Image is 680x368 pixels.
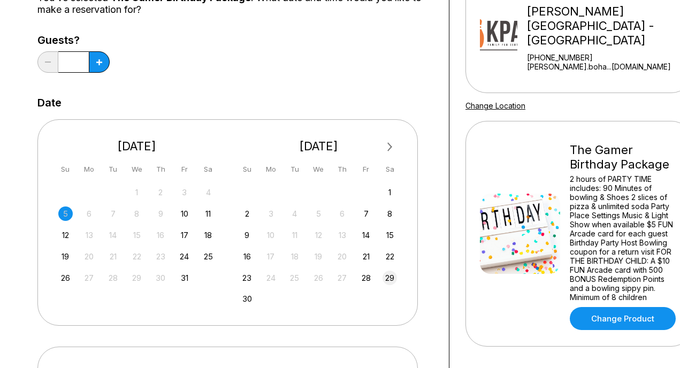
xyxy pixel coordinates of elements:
[570,174,678,302] div: 2 hours of PARTY TIME includes: 90 Minutes of bowling & Shoes 2 slices of pizza & unlimited soda ...
[335,206,349,221] div: Not available Thursday, November 6th, 2025
[240,206,254,221] div: Choose Sunday, November 2nd, 2025
[264,249,278,264] div: Not available Monday, November 17th, 2025
[177,185,192,200] div: Not available Friday, October 3rd, 2025
[236,139,402,154] div: [DATE]
[465,101,525,110] a: Change Location
[359,271,373,285] div: Choose Friday, November 28th, 2025
[311,249,326,264] div: Not available Wednesday, November 19th, 2025
[480,194,560,274] img: The Gamer Birthday Package
[201,185,216,200] div: Not available Saturday, October 4th, 2025
[58,249,73,264] div: Choose Sunday, October 19th, 2025
[177,249,192,264] div: Choose Friday, October 24th, 2025
[154,206,168,221] div: Not available Thursday, October 9th, 2025
[383,206,397,221] div: Choose Saturday, November 8th, 2025
[335,249,349,264] div: Not available Thursday, November 20th, 2025
[311,271,326,285] div: Not available Wednesday, November 26th, 2025
[177,271,192,285] div: Choose Friday, October 31st, 2025
[129,249,144,264] div: Not available Wednesday, October 22nd, 2025
[154,162,168,177] div: Th
[240,162,254,177] div: Su
[287,228,302,242] div: Not available Tuesday, November 11th, 2025
[154,249,168,264] div: Not available Thursday, October 23rd, 2025
[264,206,278,221] div: Not available Monday, November 3rd, 2025
[240,271,254,285] div: Choose Sunday, November 23rd, 2025
[287,162,302,177] div: Tu
[287,271,302,285] div: Not available Tuesday, November 25th, 2025
[264,162,278,177] div: Mo
[177,162,192,177] div: Fr
[129,162,144,177] div: We
[201,162,216,177] div: Sa
[335,228,349,242] div: Not available Thursday, November 13th, 2025
[335,162,349,177] div: Th
[311,228,326,242] div: Not available Wednesday, November 12th, 2025
[381,139,399,156] button: Next Month
[82,271,96,285] div: Not available Monday, October 27th, 2025
[129,206,144,221] div: Not available Wednesday, October 8th, 2025
[359,206,373,221] div: Choose Friday, November 7th, 2025
[106,206,120,221] div: Not available Tuesday, October 7th, 2025
[82,249,96,264] div: Not available Monday, October 20th, 2025
[58,162,73,177] div: Su
[154,228,168,242] div: Not available Thursday, October 16th, 2025
[240,249,254,264] div: Choose Sunday, November 16th, 2025
[177,228,192,242] div: Choose Friday, October 17th, 2025
[82,228,96,242] div: Not available Monday, October 13th, 2025
[106,249,120,264] div: Not available Tuesday, October 21st, 2025
[570,143,678,172] div: The Gamer Birthday Package
[264,228,278,242] div: Not available Monday, November 10th, 2025
[570,307,676,330] a: Change Product
[106,228,120,242] div: Not available Tuesday, October 14th, 2025
[240,228,254,242] div: Choose Sunday, November 9th, 2025
[129,271,144,285] div: Not available Wednesday, October 29th, 2025
[129,228,144,242] div: Not available Wednesday, October 15th, 2025
[359,162,373,177] div: Fr
[58,271,73,285] div: Choose Sunday, October 26th, 2025
[58,206,73,221] div: Not available Sunday, October 5th, 2025
[201,228,216,242] div: Choose Saturday, October 18th, 2025
[359,249,373,264] div: Choose Friday, November 21st, 2025
[82,206,96,221] div: Not available Monday, October 6th, 2025
[57,184,217,285] div: month 2025-10
[239,184,399,306] div: month 2025-11
[287,249,302,264] div: Not available Tuesday, November 18th, 2025
[54,139,220,154] div: [DATE]
[383,162,397,177] div: Sa
[264,271,278,285] div: Not available Monday, November 24th, 2025
[383,249,397,264] div: Choose Saturday, November 22nd, 2025
[383,185,397,200] div: Choose Saturday, November 1st, 2025
[201,249,216,264] div: Choose Saturday, October 25th, 2025
[58,228,73,242] div: Choose Sunday, October 12th, 2025
[383,228,397,242] div: Choose Saturday, November 15th, 2025
[177,206,192,221] div: Choose Friday, October 10th, 2025
[240,292,254,306] div: Choose Sunday, November 30th, 2025
[129,185,144,200] div: Not available Wednesday, October 1st, 2025
[383,271,397,285] div: Choose Saturday, November 29th, 2025
[335,271,349,285] div: Not available Thursday, November 27th, 2025
[287,206,302,221] div: Not available Tuesday, November 4th, 2025
[154,271,168,285] div: Not available Thursday, October 30th, 2025
[106,162,120,177] div: Tu
[154,185,168,200] div: Not available Thursday, October 2nd, 2025
[106,271,120,285] div: Not available Tuesday, October 28th, 2025
[37,34,110,46] label: Guests?
[201,206,216,221] div: Choose Saturday, October 11th, 2025
[359,228,373,242] div: Choose Friday, November 14th, 2025
[37,97,62,109] label: Date
[82,162,96,177] div: Mo
[311,162,326,177] div: We
[311,206,326,221] div: Not available Wednesday, November 5th, 2025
